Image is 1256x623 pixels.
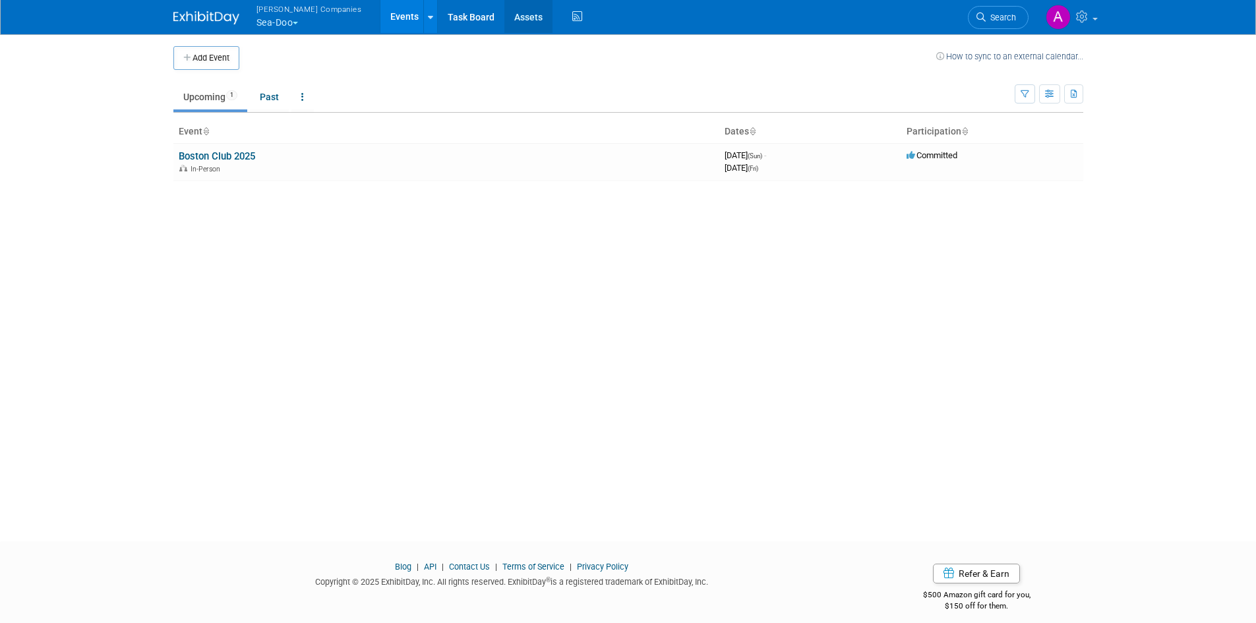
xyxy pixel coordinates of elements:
img: In-Person Event [179,165,187,171]
a: How to sync to an external calendar... [936,51,1083,61]
div: $500 Amazon gift card for you, [870,581,1083,611]
a: Contact Us [449,562,490,572]
th: Dates [719,121,901,143]
span: | [566,562,575,572]
div: $150 off for them. [870,601,1083,612]
span: In-Person [191,165,224,173]
a: Terms of Service [502,562,564,572]
span: [DATE] [725,150,766,160]
a: Search [968,6,1029,29]
span: [DATE] [725,163,758,173]
span: (Fri) [748,165,758,172]
span: - [764,150,766,160]
a: Past [250,84,289,109]
a: Blog [395,562,411,572]
button: Add Event [173,46,239,70]
span: Search [986,13,1016,22]
span: | [438,562,447,572]
img: ExhibitDay [173,11,239,24]
img: Amy Brickweg [1046,5,1071,30]
th: Participation [901,121,1083,143]
a: Refer & Earn [933,564,1020,583]
span: Committed [907,150,957,160]
a: Sort by Event Name [202,126,209,136]
span: [PERSON_NAME] Companies [256,2,362,16]
div: Copyright © 2025 ExhibitDay, Inc. All rights reserved. ExhibitDay is a registered trademark of Ex... [173,573,851,588]
a: Privacy Policy [577,562,628,572]
a: API [424,562,436,572]
th: Event [173,121,719,143]
a: Upcoming1 [173,84,247,109]
span: 1 [226,90,237,100]
span: | [413,562,422,572]
a: Sort by Start Date [749,126,756,136]
span: | [492,562,500,572]
a: Sort by Participation Type [961,126,968,136]
span: (Sun) [748,152,762,160]
a: Boston Club 2025 [179,150,255,162]
sup: ® [546,576,551,583]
